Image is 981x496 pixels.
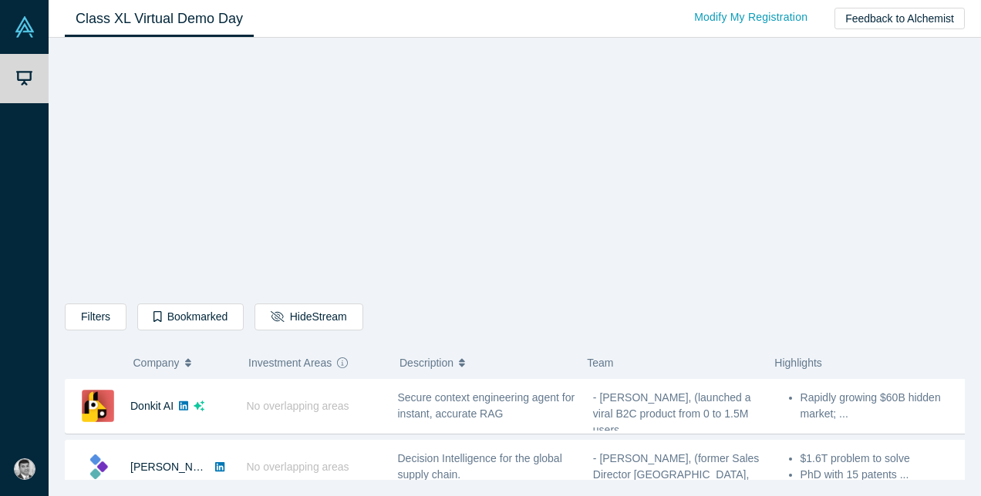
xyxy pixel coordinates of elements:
[801,390,968,422] li: Rapidly growing $60B hidden market; ...
[130,461,219,473] a: [PERSON_NAME]
[801,451,968,467] li: $1.6T problem to solve
[137,303,244,330] button: Bookmarked
[14,16,35,38] img: Alchemist Vault Logo
[399,347,453,379] span: Description
[593,391,751,436] span: - [PERSON_NAME], (launched a viral B2C product from 0 to 1.5M users, ...
[65,1,254,37] a: Class XL Virtual Demo Day
[130,400,174,412] a: Donkit AI
[194,400,204,411] svg: dsa ai sparkles
[82,451,114,483] img: Kimaru AI's Logo
[678,4,824,31] a: Modify My Registration
[398,391,575,420] span: Secure context engineering agent for instant, accurate RAG
[133,347,233,379] button: Company
[774,357,821,369] span: Highlights
[801,467,968,483] li: PhD with 15 patents ...
[587,357,613,369] span: Team
[248,347,332,379] span: Investment Areas
[255,303,362,330] button: HideStream
[247,400,349,412] span: No overlapping areas
[14,458,35,480] img: Adi Maheshwari's Account
[300,50,730,292] iframe: Alchemist Class XL Demo Day: Vault
[82,390,114,422] img: Donkit AI's Logo
[398,452,562,481] span: Decision Intelligence for the global supply chain.
[65,303,126,330] button: Filters
[133,347,180,379] span: Company
[247,461,349,473] span: No overlapping areas
[834,8,965,29] button: Feedback to Alchemist
[399,347,571,379] button: Description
